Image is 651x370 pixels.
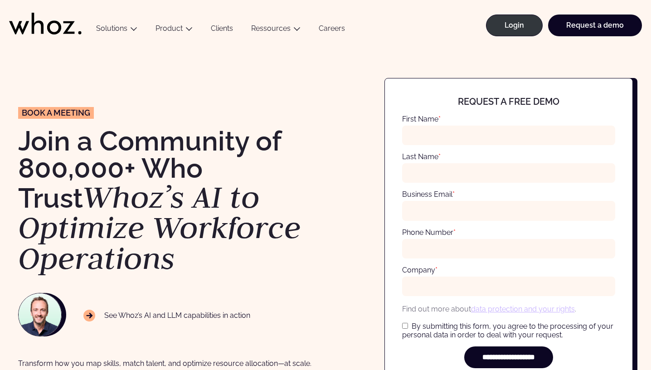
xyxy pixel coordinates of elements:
[251,24,291,33] a: Ressources
[402,115,441,123] label: First Name
[486,15,543,36] a: Login
[310,24,354,36] a: Careers
[242,24,310,36] button: Ressources
[87,24,146,36] button: Solutions
[402,266,437,274] label: Company
[155,24,183,33] a: Product
[18,127,316,274] h1: Join a Community of 800,000+ Who Trust
[471,305,575,313] a: data protection and your rights
[83,310,250,321] p: See Whoz’s AI and LLM capabilities in action
[18,177,301,278] em: Whoz’s AI to Optimize Workforce Operations
[402,152,441,161] label: Last Name
[146,24,202,36] button: Product
[402,323,408,329] input: By submitting this form, you agree to the processing of your personal data in order to deal with ...
[402,322,613,339] span: By submitting this form, you agree to the processing of your personal data in order to deal with ...
[548,15,642,36] a: Request a demo
[202,24,242,36] a: Clients
[413,97,604,107] h4: Request a free demo
[402,228,456,237] label: Phone Number
[19,293,61,336] img: NAWROCKI-Thomas.jpg
[402,303,615,315] p: Find out more about .
[402,190,455,199] label: Business Email
[22,109,90,117] span: Book a meeting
